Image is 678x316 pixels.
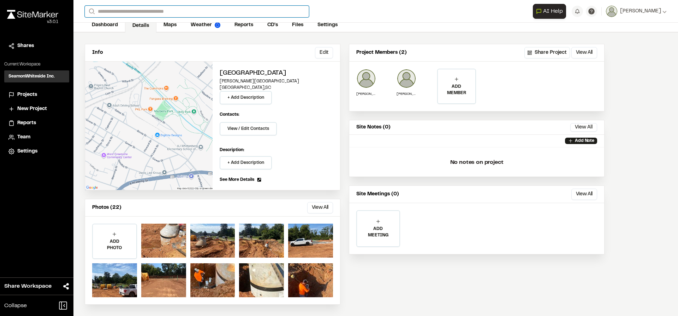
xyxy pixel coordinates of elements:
[220,147,333,153] p: Description:
[220,122,277,136] button: View / Edit Contacts
[17,119,36,127] span: Reports
[8,105,65,113] a: New Project
[85,18,125,32] a: Dashboard
[315,47,333,58] button: Edit
[570,123,597,132] button: View All
[575,138,594,144] p: Add Note
[307,202,333,213] button: View All
[220,85,333,91] p: [GEOGRAPHIC_DATA] , SC
[8,73,55,80] h3: SeamonWhiteside Inc.
[8,42,65,50] a: Shares
[356,190,399,198] p: Site Meetings (0)
[7,10,58,19] img: rebrand.png
[438,84,475,96] p: ADD MEMBER
[8,119,65,127] a: Reports
[92,49,103,57] p: Info
[227,18,260,32] a: Reports
[8,91,65,99] a: Projects
[533,4,566,19] button: Open AI Assistant
[397,91,416,97] p: [PERSON_NAME]
[4,301,27,310] span: Collapse
[220,177,254,183] span: See More Details
[285,18,310,32] a: Files
[397,69,416,88] img: Raphael Betit
[571,47,597,58] button: View All
[7,19,58,25] div: Oh geez...please don't...
[571,189,597,200] button: View All
[355,151,599,174] p: No notes on project
[220,111,239,118] p: Contacts:
[17,148,37,155] span: Settings
[17,133,30,141] span: Team
[220,78,333,85] p: [PERSON_NAME][GEOGRAPHIC_DATA]
[543,7,563,16] span: AI Help
[17,105,47,113] span: New Project
[156,18,184,32] a: Maps
[220,69,333,78] h2: [GEOGRAPHIC_DATA]
[184,18,227,32] a: Weather
[606,6,617,17] img: User
[606,6,667,17] button: [PERSON_NAME]
[4,282,52,291] span: Share Workspace
[356,69,376,88] img: Gerhard Livingston
[620,7,661,15] span: [PERSON_NAME]
[8,148,65,155] a: Settings
[93,239,136,251] p: ADD PHOTO
[17,42,34,50] span: Shares
[357,226,399,239] p: ADD MEETING
[4,61,69,68] p: Current Workspace
[125,19,156,33] a: Details
[92,204,121,212] p: Photos (22)
[356,123,391,131] p: Site Notes (0)
[533,4,569,19] div: Open AI Assistant
[8,133,65,141] a: Team
[17,91,37,99] span: Projects
[310,18,345,32] a: Settings
[356,91,376,97] p: [PERSON_NAME]
[85,6,97,17] button: Search
[215,22,220,28] img: precipai.png
[356,49,407,57] p: Project Members (2)
[220,156,272,170] button: + Add Description
[220,91,272,104] button: + Add Description
[524,47,570,58] button: Share Project
[260,18,285,32] a: CD's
